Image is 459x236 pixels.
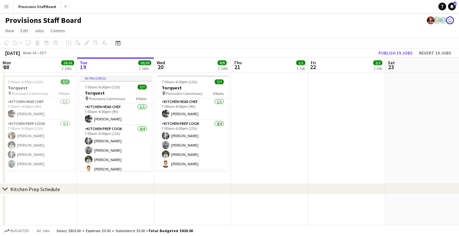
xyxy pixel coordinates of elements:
[3,120,75,170] app-card-role: Kitchen Prep Cook4/47:00am-6:00pm (11h)[PERSON_NAME][PERSON_NAME][PERSON_NAME][PERSON_NAME]
[3,26,17,35] a: View
[21,50,37,55] span: Week 34
[311,60,316,66] span: Fri
[59,91,70,96] span: 4 Roles
[162,79,197,84] span: 7:00am-6:00pm (11h)
[34,28,44,34] span: Jobs
[138,85,147,89] span: 7/7
[234,60,242,66] span: Thu
[448,3,456,10] a: 3
[156,63,165,71] span: 20
[61,79,70,84] span: 7/7
[373,60,382,65] span: 2/2
[32,26,47,35] a: Jobs
[10,186,60,192] div: Kitchen Prep Schedule
[8,79,43,84] span: 7:00am-6:00pm (11h)
[218,66,228,71] div: 2 Jobs
[233,63,242,71] span: 21
[310,63,316,71] span: 22
[48,26,68,35] a: Comms
[148,228,193,233] span: Total Budgeted $820.00
[136,96,147,101] span: 4 Roles
[5,50,20,56] div: [DATE]
[5,15,82,25] h1: Provisions Staff Board
[157,120,229,170] app-card-role: Kitchen Prep Cook4/47:00am-6:00pm (11h)[PERSON_NAME][PERSON_NAME][PERSON_NAME][PERSON_NAME]
[3,76,75,171] app-job-card: 7:00am-6:00pm (11h)7/7Torquest Provisions Commisary4 RolesKitchen Head Chef1/17:00am-4:00pm (9h)[...
[51,28,65,34] span: Comms
[80,125,152,175] app-card-role: Kitchen Prep Cook4/47:00am-6:00pm (11h)[PERSON_NAME][PERSON_NAME][PERSON_NAME][PERSON_NAME]
[427,16,435,24] app-user-avatar: Giannina Fazzari
[80,90,152,96] h3: Torquest
[80,76,152,81] div: In progress
[296,60,305,65] span: 1/1
[56,228,193,233] div: Salary $820.00 + Expenses $0.00 + Subsistence $0.00 =
[35,228,51,233] span: All jobs
[3,85,75,91] h3: Torquest
[454,2,456,6] span: 3
[416,49,454,57] button: Revert 19 jobs
[79,63,87,71] span: 19
[139,66,151,71] div: 2 Jobs
[157,76,229,171] app-job-card: 7:00am-6:00pm (11h)7/7Torquest Provisions Commisary4 RolesKitchen Head Chef1/17:00am-4:00pm (9h)[...
[157,60,165,66] span: Wed
[218,60,227,65] span: 9/9
[18,26,31,35] a: Edit
[80,76,152,171] app-job-card: In progress7:00am-6:00pm (11h)7/7Torquest Provisions Commisary4 RolesKitchen Head Chef1/17:00am-4...
[297,66,305,71] div: 1 Job
[388,60,395,66] span: Sat
[5,28,14,34] span: View
[157,85,229,91] h3: Torquest
[80,60,87,66] span: Tue
[89,96,125,101] span: Provisions Commisary
[85,85,120,89] span: 7:00am-6:00pm (11h)
[12,91,48,96] span: Provisions Commisary
[374,66,382,71] div: 1 Job
[80,103,152,125] app-card-role: Kitchen Head Chef1/17:00am-4:00pm (9h)[PERSON_NAME]
[433,16,441,24] app-user-avatar: Giannina Fazzari
[446,16,454,24] app-user-avatar: Dustin Gallagher
[376,49,415,57] button: Publish 19 jobs
[13,0,62,13] button: Provisions Staff Board
[213,91,224,96] span: 4 Roles
[3,60,11,66] span: Mon
[215,79,224,84] span: 7/7
[62,66,74,71] div: 2 Jobs
[61,60,74,65] span: 10/10
[387,63,395,71] span: 23
[157,98,229,120] app-card-role: Kitchen Head Chef1/17:00am-4:00pm (9h)[PERSON_NAME]
[3,98,75,120] app-card-role: Kitchen Head Chef1/17:00am-4:00pm (9h)[PERSON_NAME]
[3,227,30,234] button: Budgeted
[166,91,202,96] span: Provisions Commisary
[21,28,28,34] span: Edit
[40,50,47,55] div: EDT
[440,16,447,24] app-user-avatar: Giannina Fazzari
[10,229,29,233] span: Budgeted
[138,60,151,65] span: 10/10
[2,63,11,71] span: 18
